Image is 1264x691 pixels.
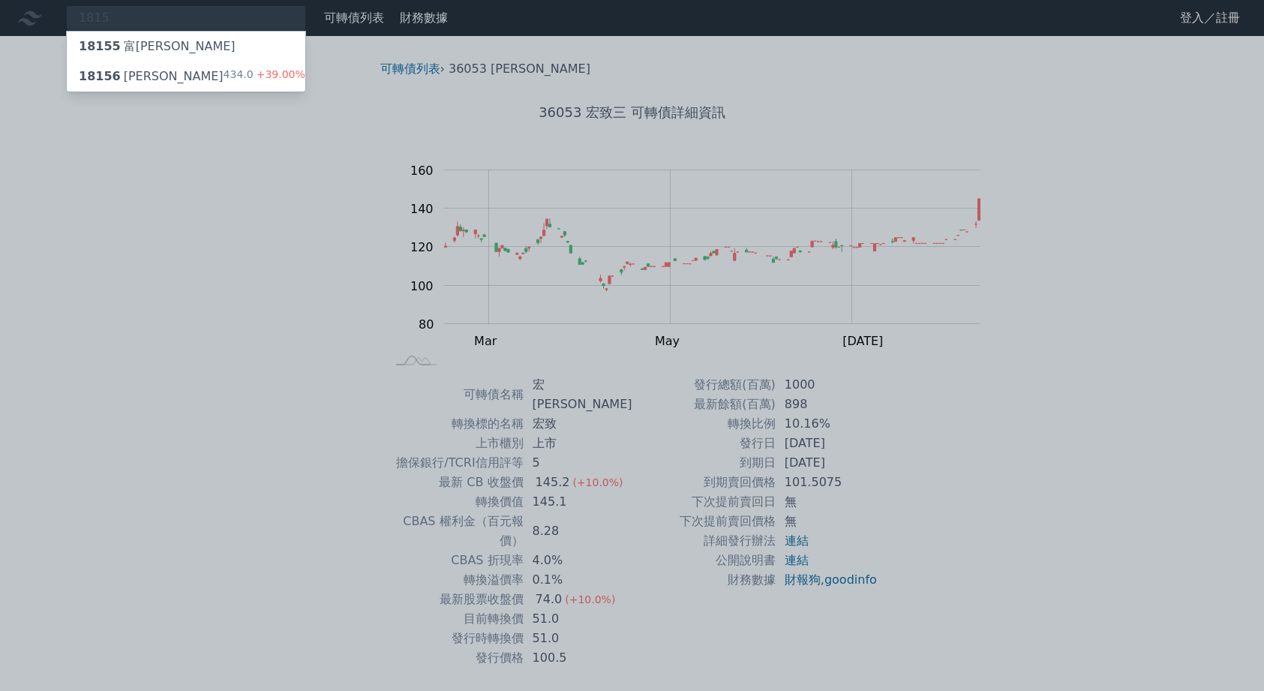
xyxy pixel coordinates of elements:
[79,39,121,53] span: 18155
[67,62,305,92] a: 18156[PERSON_NAME] 434.0+39.00%
[79,68,224,86] div: [PERSON_NAME]
[254,68,305,80] span: +39.00%
[79,69,121,83] span: 18156
[79,38,236,56] div: 富[PERSON_NAME]
[67,32,305,62] a: 18155富[PERSON_NAME]
[224,68,305,86] div: 434.0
